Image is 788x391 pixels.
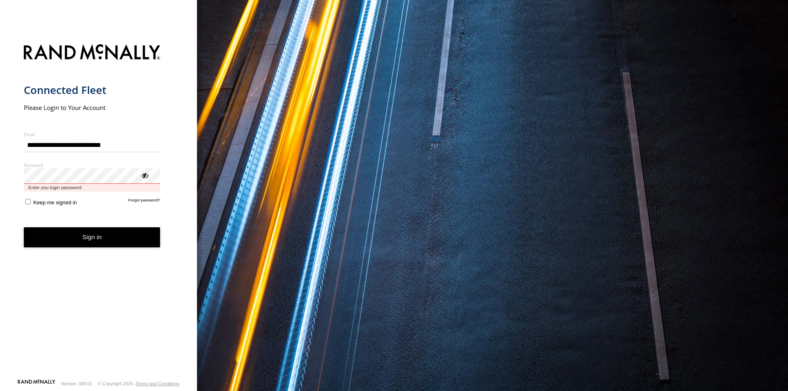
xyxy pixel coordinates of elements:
a: Terms and Conditions [136,381,179,386]
div: ViewPassword [140,171,149,179]
span: Enter you login password [24,184,160,192]
div: Version: 309.01 [61,381,92,386]
label: Password [24,162,160,168]
input: Keep me signed in [25,199,31,204]
a: Forgot password? [128,198,160,206]
div: © Copyright 2025 - [98,381,179,386]
label: Email [24,131,160,137]
h2: Please Login to Your Account [24,103,160,112]
h1: Connected Fleet [24,83,160,97]
span: Keep me signed in [33,199,77,206]
a: Visit our Website [18,380,55,388]
form: main [24,39,174,379]
button: Sign in [24,227,160,247]
img: Rand McNally [24,43,160,64]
